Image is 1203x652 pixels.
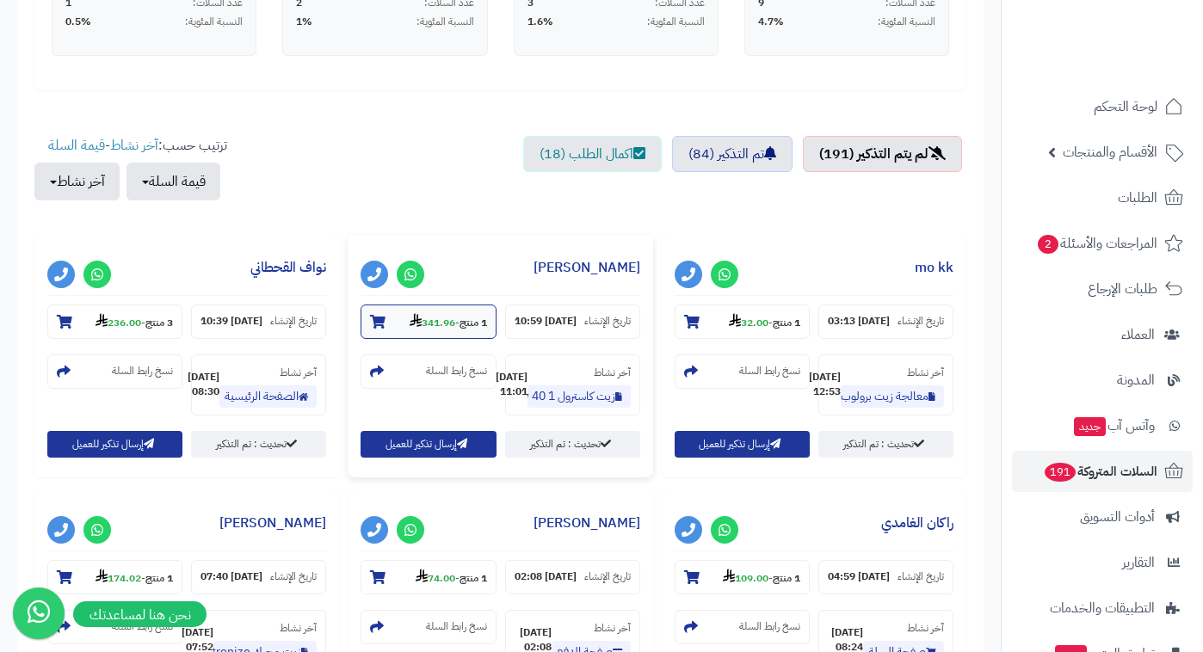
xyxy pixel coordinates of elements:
[584,314,631,329] small: تاريخ الإنشاء
[1012,542,1193,583] a: التقارير
[416,15,474,29] span: النسبة المئوية:
[1012,223,1193,264] a: المراجعات والأسئلة2
[594,365,631,380] small: آخر نشاط
[1012,314,1193,355] a: العملاء
[675,560,810,594] section: 1 منتج-109.00
[523,136,662,172] a: اكمال الطلب (18)
[1117,368,1155,392] span: المدونة
[410,315,455,330] strong: 341.96
[527,15,553,29] span: 1.6%
[1012,587,1193,629] a: التطبيقات والخدمات
[47,560,182,594] section: 1 منتج-174.02
[803,136,962,172] a: لم يتم التذكير (191)
[96,313,173,330] small: -
[191,431,326,458] a: تحديث : تم التذكير
[34,136,227,200] ul: ترتيب حسب: -
[496,370,527,399] strong: [DATE] 11:01
[145,315,173,330] strong: 3 منتج
[460,570,487,586] strong: 1 منتج
[758,15,784,29] span: 4.7%
[828,569,890,584] strong: [DATE] 04:59
[809,370,841,399] strong: [DATE] 12:53
[723,569,800,586] small: -
[1122,551,1155,575] span: التقارير
[515,314,577,329] strong: [DATE] 10:59
[126,163,220,200] button: قيمة السلة
[1121,323,1155,347] span: العملاء
[361,610,496,644] section: نسخ رابط السلة
[219,385,317,408] a: الصفحة الرئيسية
[828,314,890,329] strong: [DATE] 03:13
[1088,277,1157,301] span: طلبات الإرجاع
[1012,86,1193,127] a: لوحة التحكم
[1050,596,1155,620] span: التطبيقات والخدمات
[1074,417,1106,436] span: جديد
[881,513,953,533] a: راكان الغامدي
[1012,360,1193,401] a: المدونة
[65,15,91,29] span: 0.5%
[47,431,182,458] button: إرسال تذكير للعميل
[675,354,810,389] section: نسخ رابط السلة
[1012,177,1193,218] a: الطلبات
[675,431,810,458] button: إرسال تذكير للعميل
[1072,414,1155,438] span: وآتس آب
[200,314,262,329] strong: [DATE] 10:39
[410,313,487,330] small: -
[361,354,496,389] section: نسخ رابط السلة
[515,569,577,584] strong: [DATE] 02:08
[416,570,455,586] strong: 74.00
[1063,140,1157,164] span: الأقسام والمنتجات
[270,569,317,584] small: تاريخ الإنشاء
[280,365,317,380] small: آخر نشاط
[773,570,800,586] strong: 1 منتج
[96,315,141,330] strong: 236.00
[96,570,141,586] strong: 174.02
[818,431,953,458] a: تحديث : تم التذكير
[527,385,631,408] a: زيت كاسترول gtx 15w 40 1 لتر api [PERSON_NAME] a3 b3 زيت
[426,619,487,634] small: نسخ رابط السلة
[878,15,935,29] span: النسبة المئوية:
[188,370,219,399] strong: [DATE] 08:30
[675,610,810,644] section: نسخ رابط السلة
[1045,463,1076,482] span: 191
[647,15,705,29] span: النسبة المئوية:
[250,257,326,278] a: نواف القحطاني
[1036,231,1157,255] span: المراجعات والأسئلة
[1118,186,1157,210] span: الطلبات
[34,163,120,200] button: آخر نشاط
[296,15,312,29] span: 1%
[110,135,158,156] a: آخر نشاط
[773,315,800,330] strong: 1 منتج
[185,15,243,29] span: النسبة المئوية:
[1038,235,1058,254] span: 2
[739,364,800,378] small: نسخ رابط السلة
[898,569,944,584] small: تاريخ الإنشاء
[1012,496,1193,538] a: أدوات التسويق
[145,570,173,586] strong: 1 منتج
[270,314,317,329] small: تاريخ الإنشاء
[915,257,953,278] a: mo kk
[460,315,487,330] strong: 1 منتج
[96,569,173,586] small: -
[416,569,487,586] small: -
[739,619,800,634] small: نسخ رابط السلة
[907,620,944,636] small: آخر نشاط
[1012,405,1193,446] a: وآتس آبجديد
[48,135,105,156] a: قيمة السلة
[1012,451,1193,492] a: السلات المتروكة191
[361,431,496,458] button: إرسال تذكير للعميل
[112,364,173,378] small: نسخ رابط السلة
[47,304,182,339] section: 3 منتج-236.00
[729,315,768,330] strong: 32.00
[584,569,631,584] small: تاريخ الإنشاء
[219,513,326,533] a: [PERSON_NAME]
[534,257,640,278] a: [PERSON_NAME]
[1043,459,1157,483] span: السلات المتروكة
[1094,95,1157,119] span: لوحة التحكم
[426,364,487,378] small: نسخ رابط السلة
[723,570,768,586] strong: 109.00
[594,620,631,636] small: آخر نشاط
[534,513,640,533] a: [PERSON_NAME]
[505,431,640,458] a: تحديث : تم التذكير
[280,620,317,636] small: آخر نشاط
